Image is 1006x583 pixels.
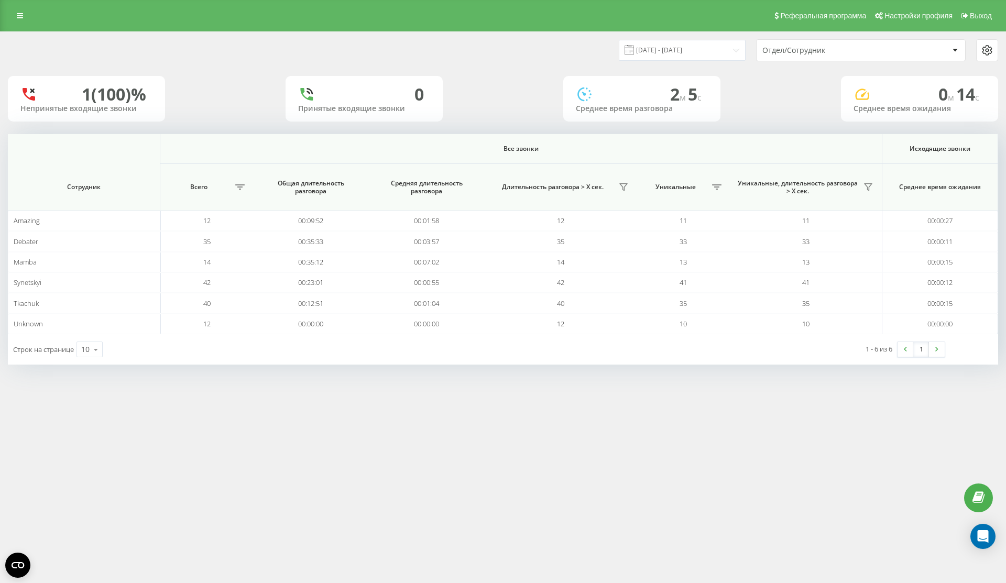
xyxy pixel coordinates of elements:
[938,83,956,105] span: 0
[670,83,688,105] span: 2
[203,237,211,246] span: 35
[970,12,992,20] span: Выход
[882,231,998,251] td: 00:00:11
[414,84,424,104] div: 0
[680,257,687,267] span: 13
[298,104,430,113] div: Принятые входящие звонки
[203,216,211,225] span: 12
[81,344,90,355] div: 10
[884,12,953,20] span: Настройки профиля
[14,299,39,308] span: Tkachuk
[253,231,369,251] td: 00:35:33
[882,211,998,231] td: 00:00:27
[780,12,866,20] span: Реферальная программа
[956,83,979,105] span: 14
[866,344,892,354] div: 1 - 6 из 6
[557,237,564,246] span: 35
[203,299,211,308] span: 40
[557,299,564,308] span: 40
[893,145,987,153] span: Исходящие звонки
[20,104,152,113] div: Непринятые входящие звонки
[948,92,956,103] span: м
[490,183,616,191] span: Длительность разговора > Х сек.
[882,252,998,272] td: 00:00:15
[802,299,810,308] span: 35
[680,299,687,308] span: 35
[697,92,702,103] span: c
[369,231,485,251] td: 00:03:57
[82,84,146,104] div: 1 (100)%
[680,319,687,328] span: 10
[893,183,987,191] span: Среднее время ожидания
[379,179,474,195] span: Средняя длительность разговора
[369,252,485,272] td: 00:07:02
[253,252,369,272] td: 00:35:12
[913,342,929,357] a: 1
[762,46,888,55] div: Отдел/Сотрудник
[14,257,37,267] span: Mamba
[688,83,702,105] span: 5
[802,237,810,246] span: 33
[369,211,485,231] td: 00:01:58
[642,183,709,191] span: Уникальные
[802,216,810,225] span: 11
[557,257,564,267] span: 14
[882,293,998,313] td: 00:00:15
[557,278,564,287] span: 42
[970,524,996,549] div: Open Intercom Messenger
[557,216,564,225] span: 12
[5,553,30,578] button: Open CMP widget
[203,257,211,267] span: 14
[14,319,43,328] span: Unknown
[13,345,74,354] span: Строк на странице
[802,257,810,267] span: 13
[369,272,485,293] td: 00:00:55
[253,211,369,231] td: 00:09:52
[14,278,41,287] span: Synetskyi
[802,278,810,287] span: 41
[369,293,485,313] td: 00:01:04
[854,104,986,113] div: Среднее время ожидания
[14,237,38,246] span: Debater
[253,293,369,313] td: 00:12:51
[680,216,687,225] span: 11
[203,278,211,287] span: 42
[680,278,687,287] span: 41
[253,272,369,293] td: 00:23:01
[253,314,369,334] td: 00:00:00
[166,183,232,191] span: Всего
[203,319,211,328] span: 12
[735,179,860,195] span: Уникальные, длительность разговора > Х сек.
[882,314,998,334] td: 00:00:00
[557,319,564,328] span: 12
[802,319,810,328] span: 10
[20,183,148,191] span: Сотрудник
[14,216,40,225] span: Amazing
[576,104,708,113] div: Среднее время разговора
[201,145,841,153] span: Все звонки
[264,179,358,195] span: Общая длительность разговора
[680,237,687,246] span: 33
[882,272,998,293] td: 00:00:12
[369,314,485,334] td: 00:00:00
[680,92,688,103] span: м
[975,92,979,103] span: c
